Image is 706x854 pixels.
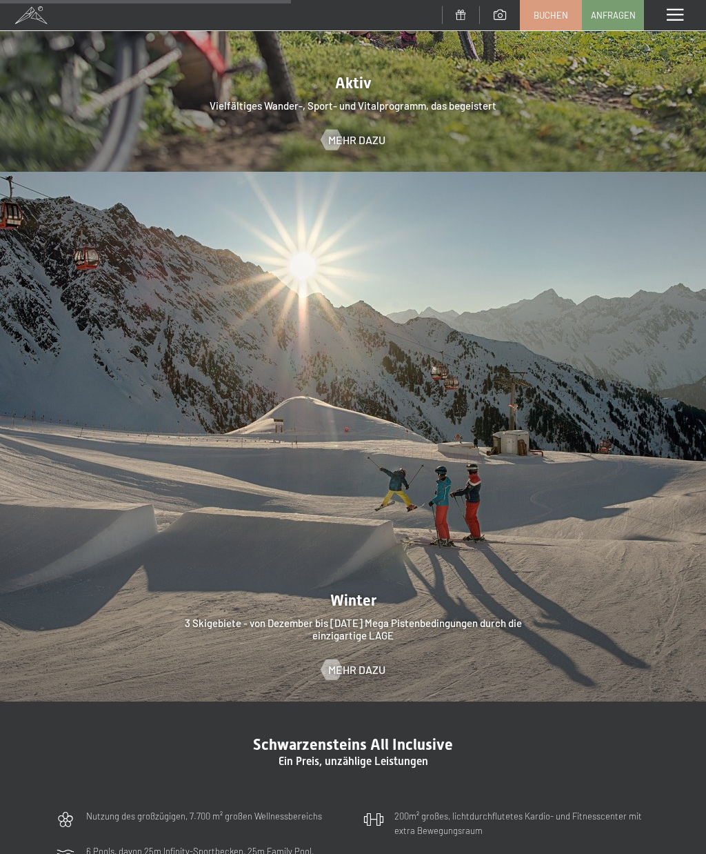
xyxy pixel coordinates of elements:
p: Nutzung des großzügigen, 7.700 m² großen Wellnessbereichs [86,809,322,824]
a: Buchen [521,1,581,30]
span: Mehr dazu [328,662,385,677]
span: Schwarzensteins All Inclusive [253,736,453,753]
a: Mehr dazu [321,662,385,677]
span: Anfragen [591,9,636,21]
a: Anfragen [583,1,643,30]
span: Mehr dazu [328,132,385,148]
span: Ein Preis, unzählige Leistungen [279,755,428,768]
a: Mehr dazu [321,132,385,148]
p: 200m² großes, lichtdurchflutetes Kardio- und Fitnesscenter mit extra Bewegungsraum [394,809,651,838]
span: Buchen [534,9,568,21]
